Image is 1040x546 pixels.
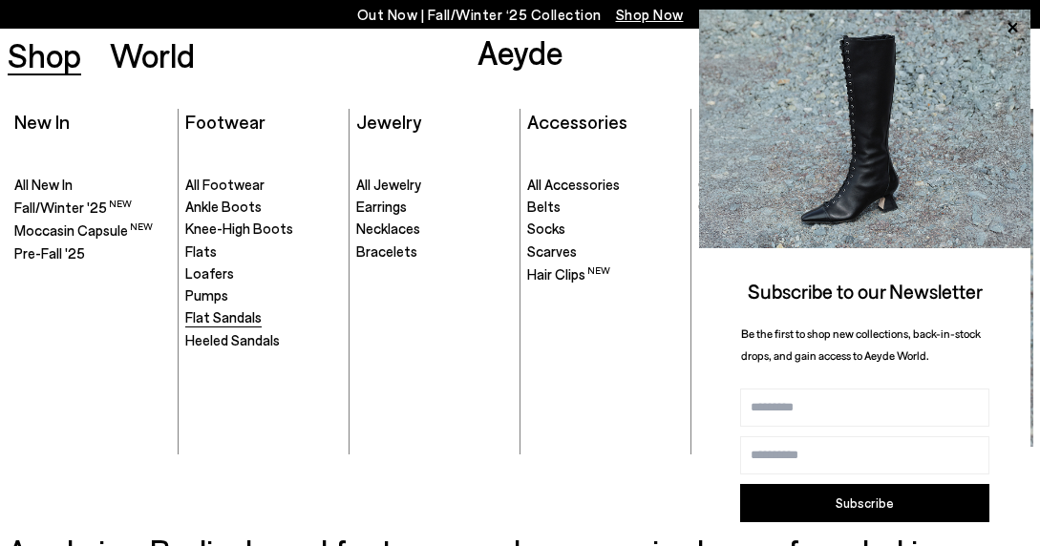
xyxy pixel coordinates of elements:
[14,220,170,241] a: Moccasin Capsule
[356,242,512,262] a: Bracelets
[616,6,684,23] span: Navigate to /collections/new-in
[527,264,683,284] a: Hair Clips
[741,326,981,362] span: Be the first to shop new collections, back-in-stock drops, and gain access to Aeyde World.
[14,110,70,133] a: New In
[185,176,341,195] a: All Footwear
[14,244,170,263] a: Pre-Fall '25
[527,220,683,239] a: Socks
[185,308,341,327] a: Flat Sandals
[478,31,563,72] a: Aeyde
[185,220,293,237] span: Knee-High Boots
[357,3,684,27] p: Out Now | Fall/Winter ‘25 Collection
[185,264,234,282] span: Loafers
[527,198,561,215] span: Belts
[185,264,341,283] a: Loafers
[527,242,683,262] a: Scarves
[185,242,217,260] span: Flats
[356,110,421,133] a: Jewelry
[356,220,512,239] a: Necklaces
[527,220,565,237] span: Socks
[356,176,421,193] span: All Jewelry
[527,265,610,283] span: Hair Clips
[527,176,683,195] a: All Accessories
[185,198,341,217] a: Ankle Boots
[698,198,773,215] span: Collectibles
[698,176,764,193] span: Gift Cards
[14,244,85,262] span: Pre-Fall '25
[14,199,132,216] span: Fall/Winter '25
[698,176,855,195] a: Gift Cards
[698,110,741,133] a: More
[185,176,265,193] span: All Footwear
[185,286,228,304] span: Pumps
[699,10,1030,248] img: 2a6287a1333c9a56320fd6e7b3c4a9a9.jpg
[527,110,627,133] a: Accessories
[185,286,341,305] a: Pumps
[740,484,989,522] button: Subscribe
[185,110,265,133] a: Footwear
[185,198,262,215] span: Ankle Boots
[14,221,153,239] span: Moccasin Capsule
[527,198,683,217] a: Belts
[356,198,407,215] span: Earrings
[748,279,983,303] span: Subscribe to our Newsletter
[527,242,577,260] span: Scarves
[14,176,170,195] a: All New In
[527,176,620,193] span: All Accessories
[356,198,512,217] a: Earrings
[185,331,280,348] span: Heeled Sandals
[698,198,855,217] a: Collectibles
[110,38,195,72] a: World
[14,176,73,193] span: All New In
[356,176,512,195] a: All Jewelry
[185,308,262,325] span: Flat Sandals
[185,220,341,239] a: Knee-High Boots
[185,242,341,262] a: Flats
[356,220,420,237] span: Necklaces
[8,38,81,72] a: Shop
[14,198,170,218] a: Fall/Winter '25
[356,242,417,260] span: Bracelets
[185,331,341,350] a: Heeled Sandals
